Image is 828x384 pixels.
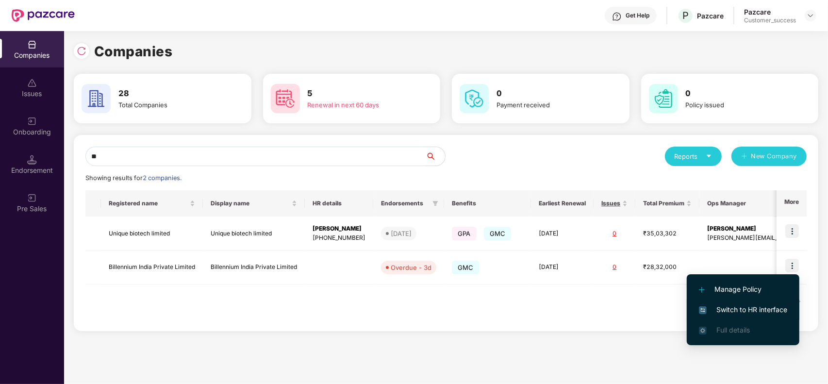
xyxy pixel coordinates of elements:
div: Get Help [626,12,649,19]
th: HR details [305,190,373,217]
img: svg+xml;base64,PHN2ZyB4bWxucz0iaHR0cDovL3d3dy53My5vcmcvMjAwMC9zdmciIHdpZHRoPSIxMi4yMDEiIGhlaWdodD... [699,287,705,293]
div: 0 [601,229,628,238]
h3: 28 [118,87,224,100]
td: Unique biotech limited [101,217,203,251]
img: svg+xml;base64,PHN2ZyB4bWxucz0iaHR0cDovL3d3dy53My5vcmcvMjAwMC9zdmciIHdpZHRoPSI2MCIgaGVpZ2h0PSI2MC... [460,84,489,113]
th: Registered name [101,190,203,217]
div: Pazcare [744,7,796,17]
div: ₹35,03,302 [643,229,692,238]
h3: 5 [308,87,413,100]
span: Display name [211,200,290,207]
img: svg+xml;base64,PHN2ZyB4bWxucz0iaHR0cDovL3d3dy53My5vcmcvMjAwMC9zdmciIHdpZHRoPSI2MCIgaGVpZ2h0PSI2MC... [271,84,300,113]
div: ₹28,32,000 [643,263,692,272]
img: svg+xml;base64,PHN2ZyBpZD0iSGVscC0zMngzMiIgeG1sbnM9Imh0dHA6Ly93d3cudzMub3JnLzIwMDAvc3ZnIiB3aWR0aD... [612,12,622,21]
span: GMC [452,261,480,274]
img: svg+xml;base64,PHN2ZyBpZD0iRHJvcGRvd24tMzJ4MzIiIHhtbG5zPSJodHRwOi8vd3d3LnczLm9yZy8yMDAwL3N2ZyIgd2... [807,12,814,19]
span: plus [741,153,747,161]
td: [DATE] [531,217,594,251]
span: filter [431,198,440,209]
img: svg+xml;base64,PHN2ZyB4bWxucz0iaHR0cDovL3d3dy53My5vcmcvMjAwMC9zdmciIHdpZHRoPSIxNi4zNjMiIGhlaWdodD... [699,327,707,334]
div: [PHONE_NUMBER] [313,234,365,243]
img: svg+xml;base64,PHN2ZyB3aWR0aD0iMTQuNSIgaGVpZ2h0PSIxNC41IiB2aWV3Qm94PSIwIDAgMTYgMTYiIGZpbGw9Im5vbm... [27,155,37,165]
div: Renewal in next 60 days [308,100,413,110]
img: svg+xml;base64,PHN2ZyB3aWR0aD0iMjAiIGhlaWdodD0iMjAiIHZpZXdCb3g9IjAgMCAyMCAyMCIgZmlsbD0ibm9uZSIgeG... [27,117,37,126]
button: plusNew Company [731,147,807,166]
button: search [425,147,446,166]
div: Overdue - 3d [391,263,431,272]
img: svg+xml;base64,PHN2ZyBpZD0iUmVsb2FkLTMyeDMyIiB4bWxucz0iaHR0cDovL3d3dy53My5vcmcvMjAwMC9zdmciIHdpZH... [77,46,86,56]
td: [DATE] [531,251,594,284]
img: svg+xml;base64,PHN2ZyBpZD0iQ29tcGFuaWVzIiB4bWxucz0iaHR0cDovL3d3dy53My5vcmcvMjAwMC9zdmciIHdpZHRoPS... [27,40,37,50]
div: Customer_success [744,17,796,24]
div: Pazcare [697,11,724,20]
img: svg+xml;base64,PHN2ZyB3aWR0aD0iMjAiIGhlaWdodD0iMjAiIHZpZXdCb3g9IjAgMCAyMCAyMCIgZmlsbD0ibm9uZSIgeG... [27,193,37,203]
td: Billennium India Private Limited [101,251,203,284]
span: 2 companies. [143,174,182,182]
th: Total Premium [635,190,699,217]
span: GMC [484,227,512,240]
img: New Pazcare Logo [12,9,75,22]
span: caret-down [706,153,712,159]
span: P [682,10,689,21]
span: GPA [452,227,477,240]
h1: Companies [94,41,173,62]
div: 0 [601,263,628,272]
th: Benefits [444,190,531,217]
div: Reports [675,151,712,161]
span: Total Premium [643,200,684,207]
span: New Company [751,151,797,161]
th: More [777,190,807,217]
img: icon [785,259,799,272]
span: filter [432,200,438,206]
img: svg+xml;base64,PHN2ZyBpZD0iSXNzdWVzX2Rpc2FibGVkIiB4bWxucz0iaHR0cDovL3d3dy53My5vcmcvMjAwMC9zdmciIH... [27,78,37,88]
span: Showing results for [85,174,182,182]
td: Unique biotech limited [203,217,305,251]
td: Billennium India Private Limited [203,251,305,284]
th: Issues [594,190,635,217]
span: Full details [716,326,750,334]
span: Manage Policy [699,284,787,295]
div: Total Companies [118,100,224,110]
span: Endorsements [381,200,429,207]
img: svg+xml;base64,PHN2ZyB4bWxucz0iaHR0cDovL3d3dy53My5vcmcvMjAwMC9zdmciIHdpZHRoPSI2MCIgaGVpZ2h0PSI2MC... [82,84,111,113]
th: Earliest Renewal [531,190,594,217]
span: search [425,152,445,160]
img: svg+xml;base64,PHN2ZyB4bWxucz0iaHR0cDovL3d3dy53My5vcmcvMjAwMC9zdmciIHdpZHRoPSI2MCIgaGVpZ2h0PSI2MC... [649,84,678,113]
img: icon [785,224,799,238]
span: Registered name [109,200,188,207]
span: Issues [601,200,620,207]
div: Payment received [497,100,602,110]
div: [DATE] [391,229,412,238]
h3: 0 [497,87,602,100]
span: Switch to HR interface [699,304,787,315]
img: svg+xml;base64,PHN2ZyB4bWxucz0iaHR0cDovL3d3dy53My5vcmcvMjAwMC9zdmciIHdpZHRoPSIxNiIgaGVpZ2h0PSIxNi... [699,306,707,314]
h3: 0 [686,87,791,100]
div: [PERSON_NAME] [313,224,365,234]
th: Display name [203,190,305,217]
div: Policy issued [686,100,791,110]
